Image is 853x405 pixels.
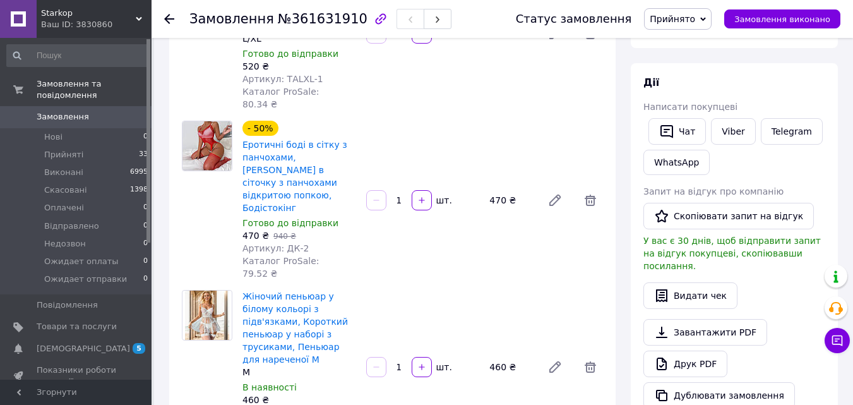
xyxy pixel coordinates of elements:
span: Видалити [578,188,603,213]
span: Дії [643,76,659,88]
span: У вас є 30 днів, щоб відправити запит на відгук покупцеві, скопіювавши посилання. [643,236,821,271]
span: 0 [143,238,148,250]
span: 470 ₴ [242,231,269,241]
button: Чат з покупцем [825,328,850,353]
span: Виконані [44,167,83,178]
div: Ваш ID: 3830860 [41,19,152,30]
span: Замовлення [37,111,89,123]
span: 0 [143,221,148,232]
span: Замовлення та повідомлення [37,78,152,101]
a: Viber [711,118,755,145]
span: 0 [143,202,148,214]
div: - 50% [242,121,278,136]
img: Жіночий пеньюар у білому кольорі з підв'язками, Короткий пеньюар у наборі з трусиками, Пеньюар дл... [185,291,229,340]
span: Готово до відправки [242,49,338,59]
span: 0 [143,274,148,285]
span: №361631910 [278,11,367,27]
span: Замовлення виконано [734,15,830,24]
span: Замовлення [189,11,274,27]
button: Видати чек [643,282,737,309]
div: 460 ₴ [484,358,537,376]
span: 33 [139,149,148,160]
span: Написати покупцеві [643,102,737,112]
span: 5 [133,343,145,354]
div: Статус замовлення [516,13,632,25]
span: Артикул: ДК-2 [242,243,309,253]
span: Готово до відправки [242,218,338,228]
img: Еротичні боді в сітку з панчохами, Бодістокінг в сіточку з панчохами відкритою попкою, Бодістокінг [182,121,232,171]
div: 470 ₴ [484,191,537,209]
button: Чат [648,118,706,145]
span: 940 ₴ [273,232,296,241]
span: [DEMOGRAPHIC_DATA] [37,343,130,354]
a: Друк PDF [643,351,727,377]
button: Скопіювати запит на відгук [643,203,814,229]
span: Нові [44,131,63,143]
span: Оплачені [44,202,84,214]
div: шт. [433,361,453,373]
a: Завантажити PDF [643,319,767,346]
span: Відправлено [44,221,99,232]
a: Редагувати [542,354,568,380]
span: Каталог ProSale: 80.34 ₴ [242,87,319,109]
div: 520 ₴ [242,60,356,73]
input: Пошук [6,44,149,67]
span: Товари та послуги [37,321,117,332]
span: 6995 [130,167,148,178]
span: Повідомлення [37,299,98,311]
span: Ожидает отправки [44,274,127,285]
span: Недозвон [44,238,86,250]
div: Повернутися назад [164,13,174,25]
span: 0 [143,131,148,143]
a: Еротичні боді в сітку з панчохами, [PERSON_NAME] в сіточку з панчохами відкритою попкою, Бодістокінг [242,140,347,213]
span: Артикул: ТАLXL-1 [242,74,323,84]
span: 0 [143,256,148,267]
span: Ожидает оплаты [44,256,119,267]
a: WhatsApp [643,150,710,175]
span: В наявності [242,382,297,392]
span: 1398 [130,184,148,196]
span: Прийняті [44,149,83,160]
div: шт. [433,194,453,207]
div: M [242,366,356,378]
a: Telegram [761,118,823,145]
a: Редагувати [542,188,568,213]
span: Запит на відгук про компанію [643,186,784,196]
span: Прийнято [650,14,695,24]
span: Starkop [41,8,136,19]
span: Скасовані [44,184,87,196]
div: L/XL [242,32,356,45]
button: Замовлення виконано [724,9,840,28]
a: Жіночий пеньюар у білому кольорі з підв'язками, Короткий пеньюар у наборі з трусиками, Пеньюар дл... [242,291,348,365]
span: Каталог ProSale: 79.52 ₴ [242,256,319,279]
span: Показники роботи компанії [37,365,117,387]
span: Видалити [578,354,603,380]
